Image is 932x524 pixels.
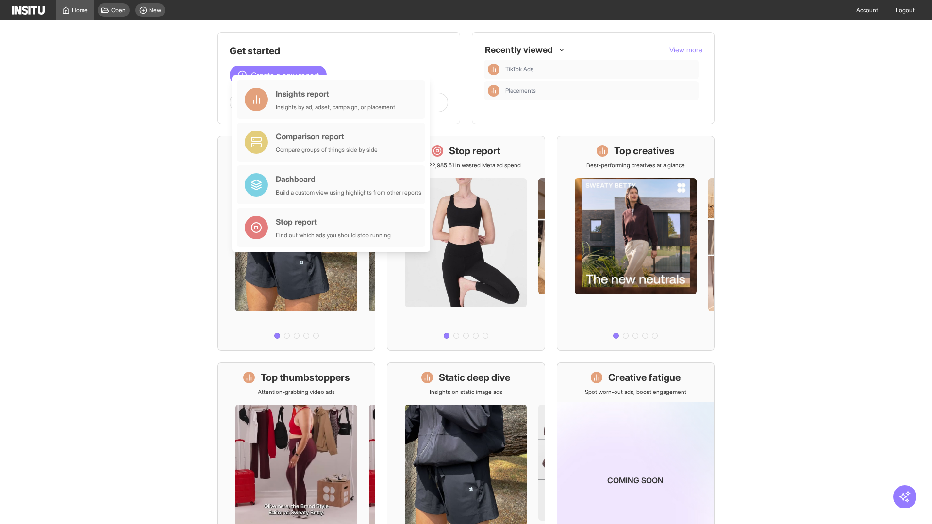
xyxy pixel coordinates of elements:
[72,6,88,14] span: Home
[586,162,685,169] p: Best-performing creatives at a glance
[276,231,391,239] div: Find out which ads you should stop running
[505,87,536,95] span: Placements
[488,64,499,75] div: Insights
[217,136,375,351] a: What's live nowSee all active ads instantly
[669,46,702,54] span: View more
[276,216,391,228] div: Stop report
[505,65,695,73] span: TikTok Ads
[111,6,126,14] span: Open
[614,144,675,158] h1: Top creatives
[411,162,521,169] p: Save £22,985.51 in wasted Meta ad spend
[12,6,45,15] img: Logo
[276,131,378,142] div: Comparison report
[387,136,545,351] a: Stop reportSave £22,985.51 in wasted Meta ad spend
[230,65,327,85] button: Create a new report
[557,136,715,351] a: Top creativesBest-performing creatives at a glance
[505,65,533,73] span: TikTok Ads
[505,87,695,95] span: Placements
[669,45,702,55] button: View more
[276,189,421,196] div: Build a custom view using highlights from other reports
[149,6,161,14] span: New
[488,85,499,97] div: Insights
[230,44,448,58] h1: Get started
[449,144,500,158] h1: Stop report
[276,103,395,111] div: Insights by ad, adset, campaign, or placement
[251,69,319,81] span: Create a new report
[261,371,350,384] h1: Top thumbstoppers
[276,173,421,185] div: Dashboard
[258,388,335,396] p: Attention-grabbing video ads
[439,371,510,384] h1: Static deep dive
[276,146,378,154] div: Compare groups of things side by side
[276,88,395,99] div: Insights report
[430,388,502,396] p: Insights on static image ads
